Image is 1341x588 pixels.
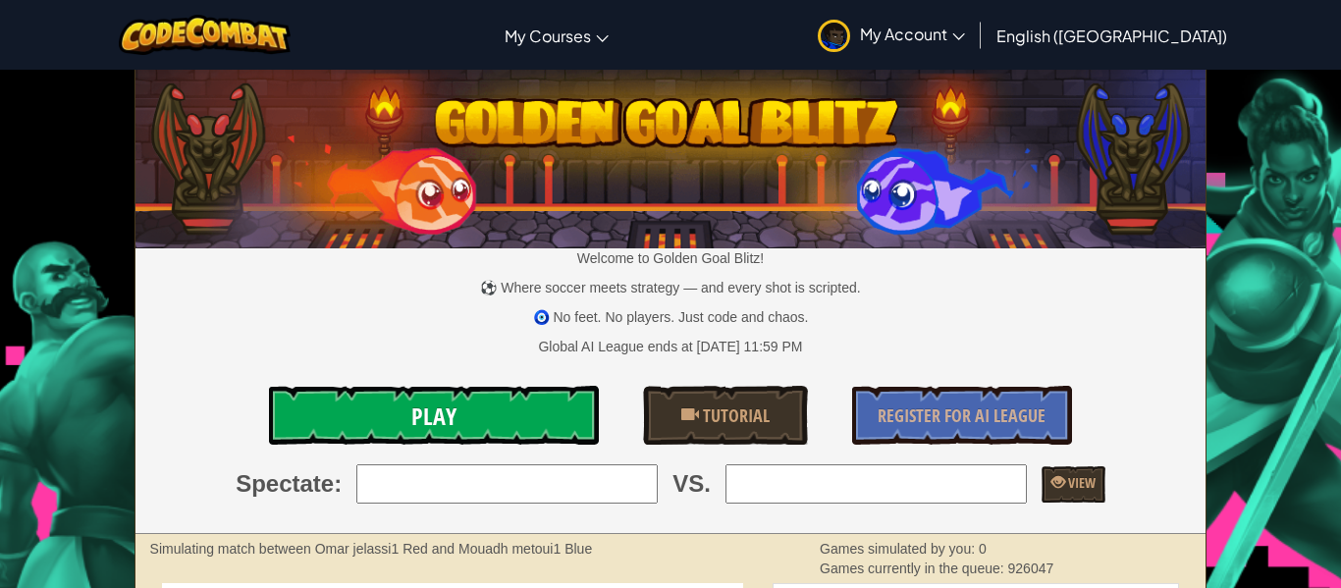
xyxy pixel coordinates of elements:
[987,9,1237,62] a: English ([GEOGRAPHIC_DATA])
[672,467,711,501] span: VS.
[505,26,591,46] span: My Courses
[236,467,334,501] span: Spectate
[135,307,1207,327] p: 🧿 No feet. No players. Just code and chaos.
[119,15,291,55] img: CodeCombat logo
[538,337,802,356] div: Global AI League ends at [DATE] 11:59 PM
[860,24,965,44] span: My Account
[979,541,987,557] span: 0
[878,403,1046,428] span: Register for AI League
[808,4,975,66] a: My Account
[135,248,1207,268] p: Welcome to Golden Goal Blitz!
[699,403,770,428] span: Tutorial
[495,9,618,62] a: My Courses
[1008,561,1054,576] span: 926047
[820,541,979,557] span: Games simulated by you:
[135,62,1207,248] img: Golden Goal
[818,20,850,52] img: avatar
[1065,473,1096,492] span: View
[135,278,1207,297] p: ⚽ Where soccer meets strategy — and every shot is scripted.
[334,467,342,501] span: :
[643,386,808,445] a: Tutorial
[820,561,1007,576] span: Games currently in the queue:
[852,386,1072,445] a: Register for AI League
[996,26,1227,46] span: English ([GEOGRAPHIC_DATA])
[411,401,456,432] span: Play
[150,541,593,557] strong: Simulating match between Omar jelassi1 Red and Mouadh metoui1 Blue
